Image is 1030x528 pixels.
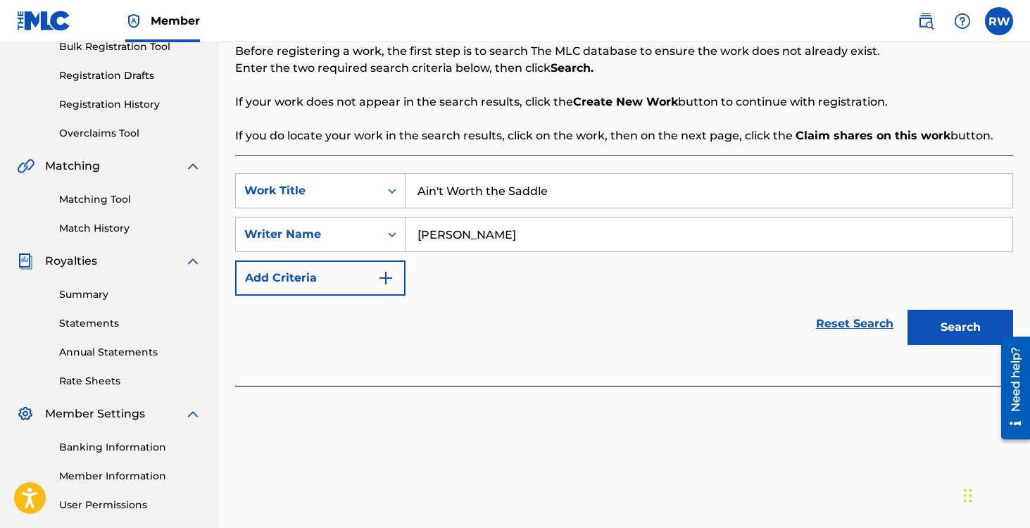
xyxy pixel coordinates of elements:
p: Before registering a work, the first step is to search The MLC database to ensure the work does n... [235,43,1013,60]
img: help [954,13,971,30]
a: Match History [59,221,201,236]
a: Member Information [59,469,201,484]
a: User Permissions [59,498,201,513]
button: Search [907,310,1013,345]
a: Registration Drafts [59,68,201,83]
span: Royalties [45,253,97,270]
a: Annual Statements [59,345,201,360]
a: Overclaims Tool [59,126,201,141]
img: expand [184,253,201,270]
strong: Search. [551,61,593,75]
strong: Claim shares on this work [796,129,950,142]
form: Search Form [235,173,1013,352]
a: Bulk Registration Tool [59,39,201,54]
img: MLC Logo [17,11,71,31]
img: 9d2ae6d4665cec9f34b9.svg [377,270,394,287]
img: search [917,13,934,30]
button: Add Criteria [235,260,406,296]
img: Royalties [17,253,34,270]
p: If you do locate your work in the search results, click on the work, then on the next page, click... [235,127,1013,144]
strong: Create New Work [573,95,678,108]
img: expand [184,406,201,422]
p: Enter the two required search criteria below, then click [235,60,1013,77]
p: If your work does not appear in the search results, click the button to continue with registration. [235,94,1013,111]
div: Work Title [244,182,371,199]
div: User Menu [985,7,1013,35]
a: Registration History [59,97,201,112]
div: Writer Name [244,226,371,243]
div: Drag [964,474,972,517]
div: Help [948,7,976,35]
a: Reset Search [809,308,900,339]
a: Matching Tool [59,192,201,207]
a: Summary [59,287,201,302]
iframe: Chat Widget [960,460,1030,528]
a: Public Search [912,7,940,35]
img: Matching [17,158,34,175]
span: Member [151,13,200,29]
a: Rate Sheets [59,374,201,389]
iframe: Resource Center [991,332,1030,445]
img: expand [184,158,201,175]
a: Banking Information [59,440,201,455]
a: Statements [59,316,201,331]
span: Matching [45,158,100,175]
span: Member Settings [45,406,145,422]
img: Member Settings [17,406,34,422]
img: Top Rightsholder [125,13,142,30]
